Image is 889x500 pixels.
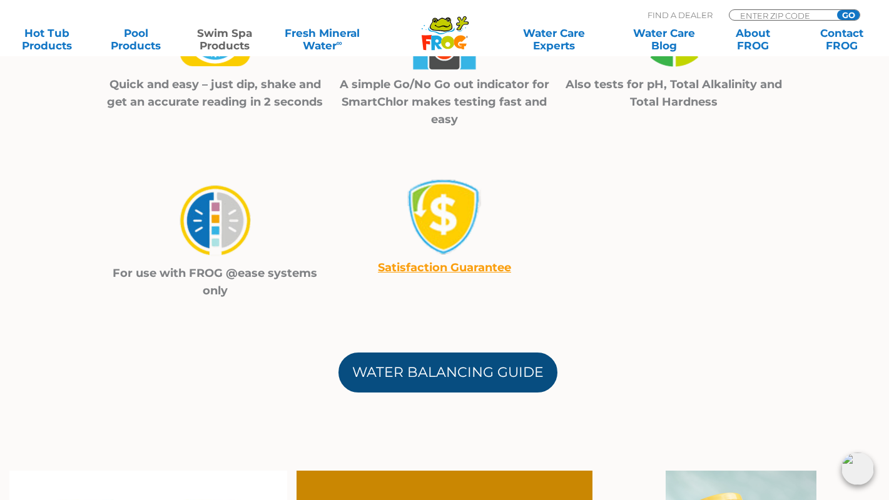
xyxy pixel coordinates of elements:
[378,261,511,274] a: Satisfaction Guarantee
[338,352,557,392] a: Water Balancing Guide
[190,27,259,52] a: Swim SpaProducts
[559,76,789,111] p: Also tests for pH, Total Alkalinity and Total Hardness
[101,76,330,111] p: Quick and easy – just dip, shake and get an accurate reading in 2 seconds
[13,27,81,52] a: Hot TubProducts
[497,27,610,52] a: Water CareExperts
[330,76,559,128] p: A simple Go/No Go out indicator for SmartChlor makes testing fast and easy
[171,175,259,264] img: Untitled design (79)
[648,9,713,21] p: Find A Dealer
[807,27,876,52] a: ContactFROG
[404,175,485,259] img: Satisfaction Guarantee Icon
[101,264,330,299] p: For use with FROG @ease systems only
[841,452,874,485] img: openIcon
[279,27,365,52] a: Fresh MineralWater∞
[337,38,342,47] sup: ∞
[837,10,860,20] input: GO
[739,10,823,21] input: Zip Code Form
[101,27,170,52] a: PoolProducts
[629,27,698,52] a: Water CareBlog
[718,27,787,52] a: AboutFROG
